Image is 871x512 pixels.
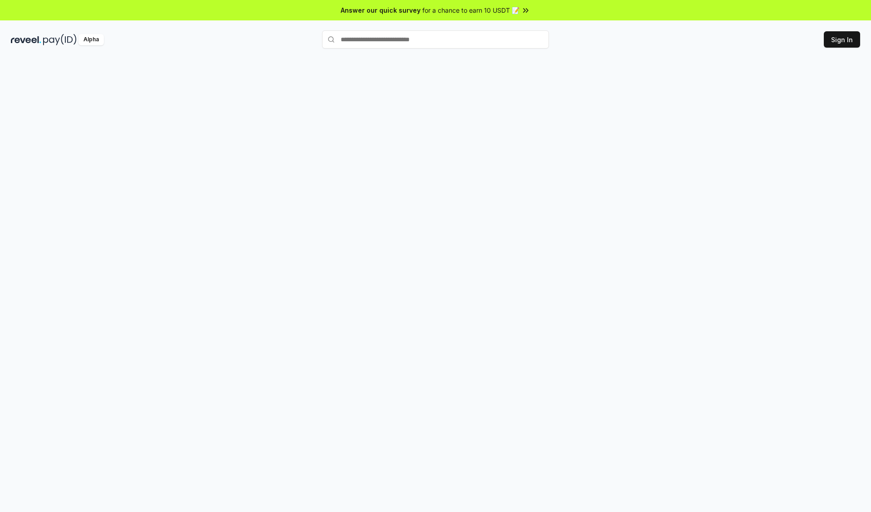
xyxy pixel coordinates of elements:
span: for a chance to earn 10 USDT 📝 [422,5,519,15]
div: Alpha [78,34,104,45]
button: Sign In [824,31,860,48]
img: reveel_dark [11,34,41,45]
span: Answer our quick survey [341,5,421,15]
img: pay_id [43,34,77,45]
